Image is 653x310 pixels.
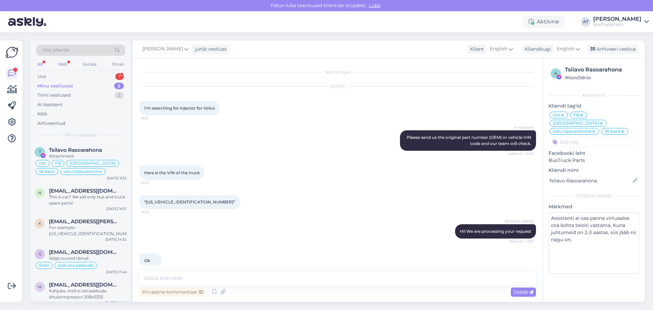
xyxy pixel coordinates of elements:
div: Tsilavo Rasoarahona [565,66,637,74]
div: [DATE] 10:49 [105,300,127,305]
span: [GEOGRAPHIC_DATA] [553,121,599,125]
span: Otsi kliente [42,47,69,54]
div: [DATE] [139,83,536,89]
div: Arhiveeritud [37,120,65,127]
div: Klienditugi [522,46,551,53]
span: nrawling6@gmail.com [49,188,120,194]
span: FB [55,161,61,165]
span: ostu täpsustamine [553,129,591,133]
span: Ost [39,161,46,165]
span: Tsilavo Rasoarahona [49,147,102,153]
span: n [38,190,41,195]
div: [DATE] 16:31 [106,206,127,211]
div: Selge.suured tänud [49,255,127,261]
div: [PERSON_NAME] [549,193,639,199]
span: Hi! We are processing your request [460,229,531,234]
div: Email [111,60,125,69]
span: pole osa pakkuda [58,263,94,267]
div: Aktiivne [523,16,565,28]
p: BusTruck Parts [549,157,639,164]
span: Ost [553,113,560,117]
span: English [557,45,574,53]
div: [DATE] 14:32 [105,237,127,242]
span: AI Assistent [508,125,534,130]
div: [DATE] 11:46 [106,270,127,275]
span: [PERSON_NAME] [505,219,534,224]
div: Attachment [49,153,127,159]
div: # ksw0dnie [565,74,637,81]
span: kalle.henrik.jokinen@gmail.com [49,218,120,225]
a: [PERSON_NAME]BusTruckParts [593,16,649,27]
span: k [554,71,557,76]
span: Nähtud ✓ 8:40 [508,151,534,156]
div: Uus [37,73,46,80]
div: Socials [81,60,98,69]
span: Here is the VIN of the truck [144,170,200,175]
span: [GEOGRAPHIC_DATA] [70,161,116,165]
div: Tiimi vestlused [37,92,71,99]
p: Kliendi nimi [549,167,639,174]
span: s [39,251,41,257]
span: 8:40 [141,210,167,215]
span: 8:40 [141,180,167,185]
span: I'm searching for injector for Volvo [144,105,215,111]
div: All [36,60,44,69]
span: Nähtud ✓ 9:57 [508,239,534,244]
div: juhib vestlust [192,46,227,53]
div: Arhiveeri vestlus [586,45,639,54]
span: hakkest@gmail.com [49,282,120,288]
span: S6 back [605,129,620,133]
div: AT [581,17,590,27]
div: Klient [467,46,484,53]
div: This is car? We sell only bus and truck spare parts! [49,194,127,206]
div: [PERSON_NAME] [593,16,641,22]
div: Web [57,60,69,69]
div: Privaatne kommentaar [139,288,206,297]
div: 2 [115,92,124,99]
textarea: Assistenti ei saa panna virtuaalse osa kohta teisiti vastama. Kuna juhtumeid on 2-3 aastas, siis ... [549,212,639,274]
div: Minu vestlused [37,83,73,89]
span: Luba [367,2,382,9]
input: Lisa nimi [549,177,632,184]
div: BusTruckParts [593,22,641,27]
span: sarapuujanno@gmail.com [49,249,120,255]
div: Kõik [37,111,47,117]
span: Saada [514,289,533,295]
span: h [38,284,41,289]
div: For example - [US_VEHICLE_IDENTIFICATION_NUMBER] [49,225,127,237]
span: T [39,149,41,154]
img: Askly Logo [5,46,18,59]
span: [PERSON_NAME] [143,45,183,53]
span: 8:39 [141,116,167,121]
span: Please send us the original part number (OEM) or vehicle VIN code and our team will check. [407,135,532,146]
p: Märkmed [549,203,639,210]
div: 5 [114,83,124,89]
div: Kliendi info [549,92,639,98]
span: English [490,45,507,53]
div: Kahjuks, meil ei ole pakkuda õhukompressori 20845313 [49,288,127,300]
span: *[US_VEHICLE_IDENTIFICATION_NUMBER]* [144,199,235,205]
div: 1 [115,73,124,80]
input: Lisa tag [549,137,639,147]
span: Eesti [39,263,49,267]
p: Kliendi tag'id [549,102,639,110]
span: ostu täpsustamine [64,169,102,174]
span: FB [573,113,579,117]
div: AI Assistent [37,101,63,108]
span: Minu vestlused [65,132,96,138]
span: Ok [144,258,150,263]
p: Facebooki leht [549,150,639,157]
div: [DATE] 9:33 [107,176,127,181]
span: k [38,221,41,226]
div: Vestlus algas [139,69,536,75]
span: S6 back [39,169,55,174]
